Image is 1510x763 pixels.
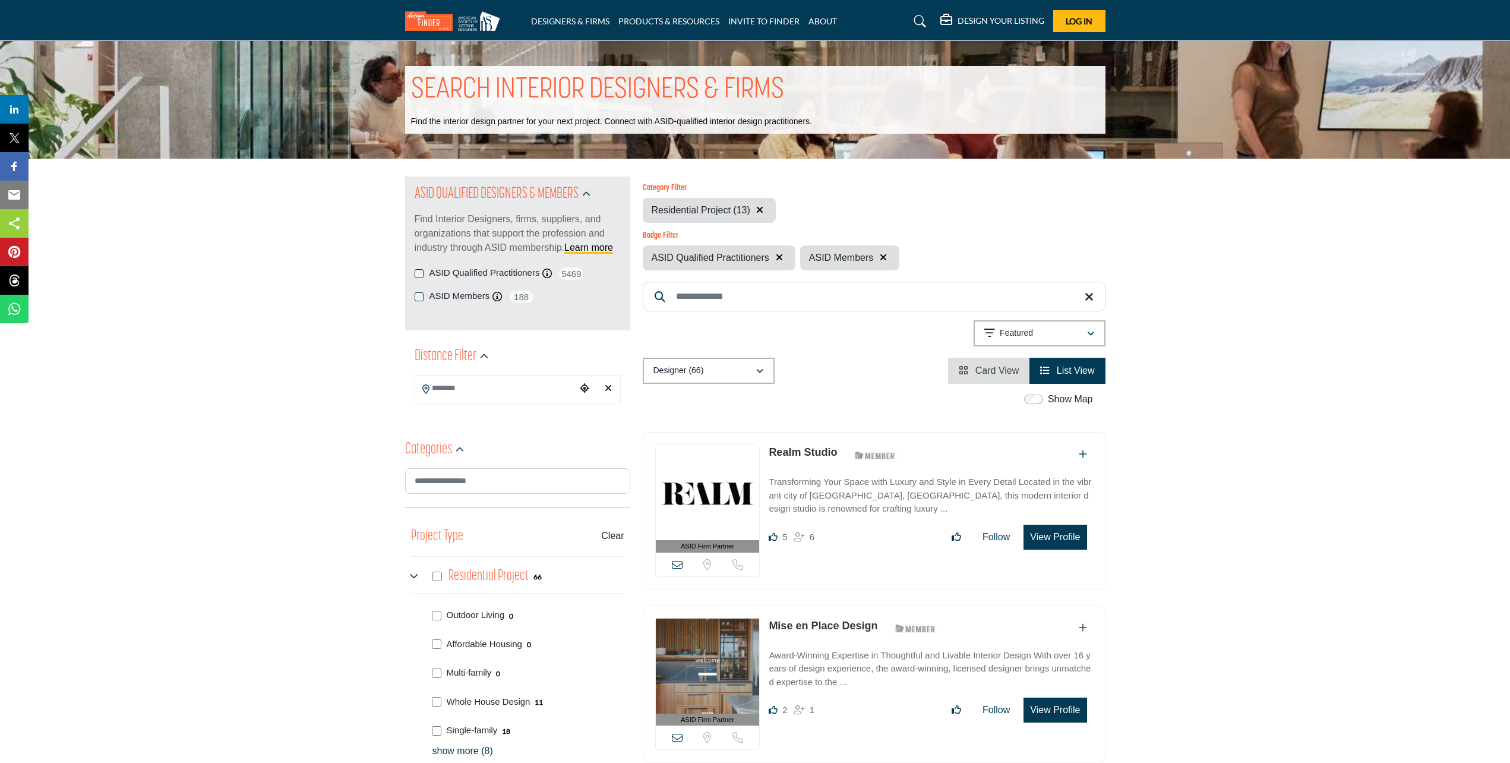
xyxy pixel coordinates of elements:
a: Learn more [564,242,613,253]
p: Transforming Your Space with Luxury and Style in Every Detail Located in the vibrant city of [GEO... [769,475,1092,516]
a: Add To List [1079,449,1087,459]
img: Mise en Place Design [656,619,760,714]
button: View Profile [1023,698,1086,723]
h6: Category Filter [643,184,776,194]
button: Like listing [944,698,969,722]
button: Follow [975,698,1018,722]
span: List View [1057,365,1095,376]
input: Search Keyword [643,282,1105,311]
h1: SEARCH INTERIOR DESIGNERS & FIRMS [411,72,784,109]
h2: ASID QUALIFIED DESIGNERS & MEMBERS [415,184,579,205]
a: Add To List [1079,623,1087,633]
a: ABOUT [808,16,837,26]
a: Search [902,12,934,31]
div: Choose your current location [576,376,593,402]
h2: Distance Filter [415,346,476,367]
p: Find the interior design partner for your next project. Connect with ASID-qualified interior desi... [411,116,812,128]
h4: Residential Project: Types of projects range from simple residential renovations to highly comple... [448,566,529,587]
b: 11 [535,698,543,707]
p: Outdoor Living: Outdoor Living [447,608,505,622]
button: Log In [1053,10,1105,32]
span: ASID Firm Partner [681,715,734,725]
div: 0 Results For Affordable Housing [527,639,531,650]
label: Show Map [1048,392,1093,406]
p: show more (8) [432,744,624,758]
span: 188 [508,289,535,304]
input: Search Category [405,468,630,494]
input: Select Multi-family checkbox [432,669,441,678]
span: Card View [975,365,1019,376]
input: Select Outdoor Living checkbox [432,611,441,620]
img: ASID Members Badge Icon [848,447,902,462]
div: Followers [794,703,814,717]
a: INVITE TO FINDER [728,16,800,26]
i: Likes [769,705,778,714]
input: Select Residential Project checkbox [432,572,442,581]
span: 5469 [558,266,585,281]
label: ASID Qualified Practitioners [429,266,540,280]
p: Single-family: Private, stand-alone houses [447,724,498,737]
a: ASID Firm Partner [656,619,760,726]
div: 18 Results For Single-family [502,726,510,736]
button: Project Type [411,525,463,548]
input: ASID Qualified Practitioners checkbox [415,269,424,278]
span: Residential Project (13) [652,205,750,215]
h6: Badge Filter [643,231,900,241]
p: Mise en Place Design [769,618,877,634]
button: View Profile [1023,525,1086,550]
b: 0 [527,641,531,649]
span: 5 [782,532,787,542]
div: Clear search location [599,376,617,402]
b: 0 [509,612,513,620]
h5: DESIGN YOUR LISTING [958,15,1044,26]
a: DESIGNERS & FIRMS [531,16,609,26]
p: Award-Winning Expertise in Thoughtful and Livable Interior Design With over 16 years of design ex... [769,649,1092,689]
p: Realm Studio [769,444,837,461]
i: Likes [769,532,778,541]
label: ASID Members [429,289,490,303]
img: Site Logo [405,11,506,31]
li: List View [1029,358,1105,384]
b: 66 [533,573,542,581]
p: Multi-family: Apartments, condos, co-housing [447,666,492,680]
span: 2 [782,705,787,715]
img: ASID Members Badge Icon [889,621,942,636]
p: Whole House Design: Whole House Design [447,695,530,709]
a: PRODUCTS & RESOURCES [618,16,719,26]
div: DESIGN YOUR LISTING [940,14,1044,29]
buton: Clear [601,529,624,543]
p: Designer (66) [653,365,704,377]
p: Affordable Housing: Inexpensive, efficient home spaces [447,638,522,651]
p: Featured [1000,327,1033,339]
input: Select Affordable Housing checkbox [432,639,441,649]
b: 0 [496,670,500,678]
input: ASID Members checkbox [415,292,424,301]
span: 1 [810,705,814,715]
button: Designer (66) [643,358,775,384]
span: Log In [1066,16,1092,26]
span: 6 [810,532,814,542]
input: Search Location [415,377,576,400]
button: Follow [975,525,1018,549]
a: Transforming Your Space with Luxury and Style in Every Detail Located in the vibrant city of [GEO... [769,468,1092,516]
div: 11 Results For Whole House Design [535,696,543,707]
a: Realm Studio [769,446,837,458]
span: ASID Members [809,251,873,265]
div: Followers [794,530,814,544]
img: Realm Studio [656,445,760,540]
b: 18 [502,727,510,736]
a: View Card [959,365,1019,376]
span: ASID Firm Partner [681,541,734,551]
a: ASID Firm Partner [656,445,760,553]
li: Card View [948,358,1029,384]
div: 0 Results For Multi-family [496,668,500,679]
button: Like listing [944,525,969,549]
a: View List [1040,365,1094,376]
input: Select Whole House Design checkbox [432,697,441,707]
input: Select Single-family checkbox [432,726,441,736]
h2: Categories [405,439,452,461]
a: Award-Winning Expertise in Thoughtful and Livable Interior Design With over 16 years of design ex... [769,642,1092,689]
button: Featured [974,320,1105,346]
div: 0 Results For Outdoor Living [509,610,513,621]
